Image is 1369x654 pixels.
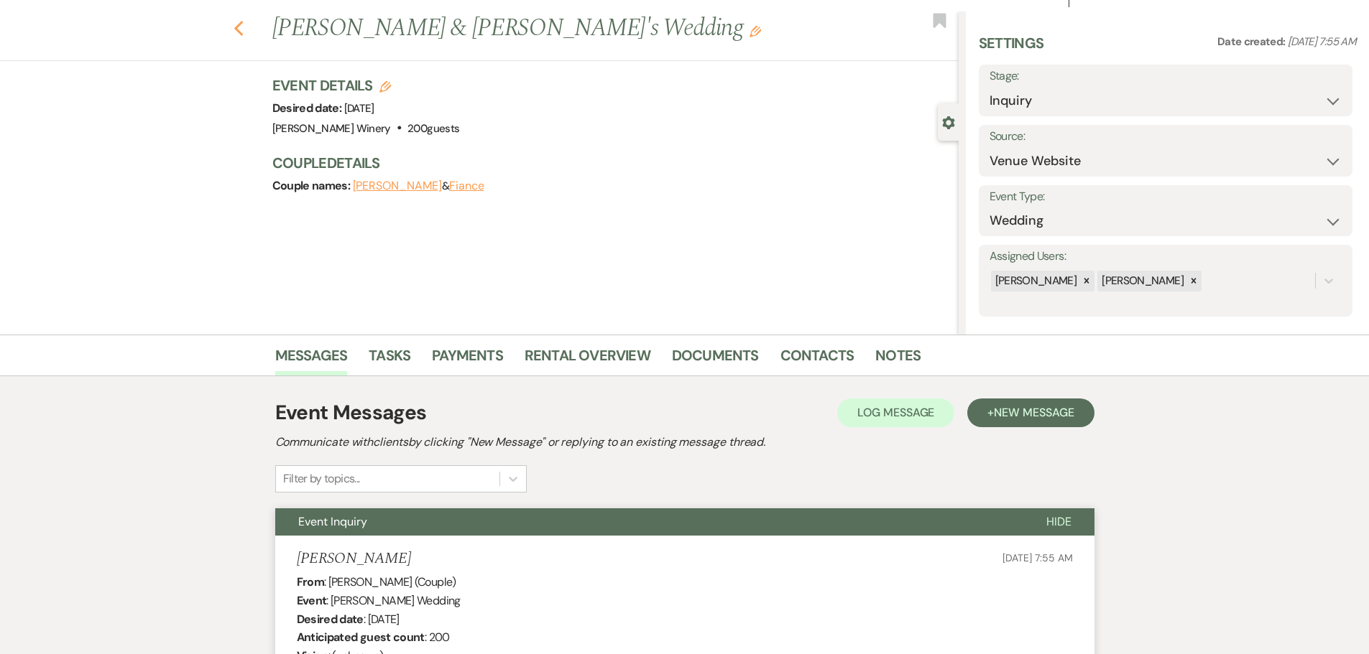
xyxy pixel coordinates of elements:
a: Documents [672,344,759,375]
b: Anticipated guest count [297,630,425,645]
h5: [PERSON_NAME] [297,550,411,568]
span: & [353,179,484,193]
a: Contacts [780,344,854,375]
div: [PERSON_NAME] [991,271,1079,291]
a: Rental Overview [525,344,650,375]
button: Event Inquiry [275,508,1023,536]
h3: Couple Details [272,153,944,173]
div: Filter by topics... [283,470,360,487]
button: [PERSON_NAME] [353,180,442,192]
h2: Communicate with clients by clicking "New Message" or replying to an existing message thread. [275,434,1094,451]
h1: [PERSON_NAME] & [PERSON_NAME]'s Wedding [272,11,816,46]
span: Event Inquiry [298,514,367,529]
span: [PERSON_NAME] Winery [272,121,391,136]
button: Fiance [449,180,484,192]
span: Desired date: [272,101,344,116]
span: Couple names: [272,178,353,193]
a: Tasks [369,344,410,375]
button: +New Message [967,398,1094,427]
span: 200 guests [407,121,459,136]
span: New Message [994,405,1074,420]
h1: Event Messages [275,398,427,428]
a: Notes [875,344,921,375]
label: Source: [990,126,1342,147]
a: Payments [432,344,503,375]
span: Log Message [857,405,934,420]
label: Assigned Users: [990,246,1342,267]
span: Date created: [1217,34,1288,49]
button: Edit [750,24,761,37]
b: Desired date [297,612,364,627]
span: [DATE] [344,101,374,116]
h3: Event Details [272,75,460,95]
b: From [297,574,324,589]
a: Messages [275,344,348,375]
b: Event [297,593,327,608]
button: Close lead details [942,115,955,129]
span: [DATE] 7:55 AM [1002,551,1072,564]
h3: Settings [979,33,1044,65]
button: Log Message [837,398,954,427]
span: Hide [1046,514,1071,529]
label: Stage: [990,66,1342,87]
button: Hide [1023,508,1094,536]
span: [DATE] 7:55 AM [1288,34,1356,49]
div: [PERSON_NAME] [1097,271,1186,291]
label: Event Type: [990,187,1342,207]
